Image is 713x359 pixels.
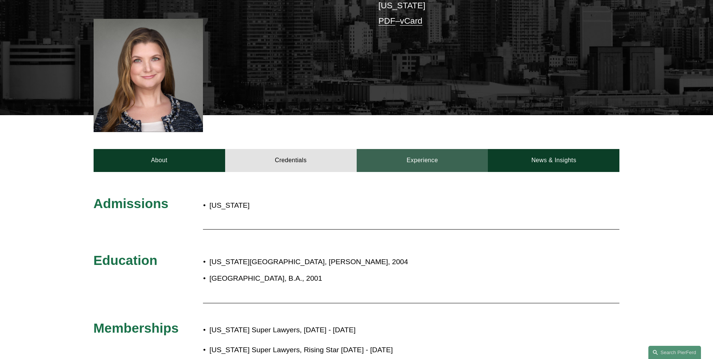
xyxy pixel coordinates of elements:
[209,256,554,269] p: [US_STATE][GEOGRAPHIC_DATA], [PERSON_NAME], 2004
[209,199,356,212] p: [US_STATE]
[209,344,554,357] p: [US_STATE] Super Lawyers, Rising Star [DATE] - [DATE]
[225,149,357,172] a: Credentials
[94,196,168,211] span: Admissions
[357,149,488,172] a: Experience
[94,149,225,172] a: About
[488,149,619,172] a: News & Insights
[648,346,701,359] a: Search this site
[94,321,179,335] span: Memberships
[400,16,422,26] a: vCard
[378,16,395,26] a: PDF
[94,253,157,268] span: Education
[209,324,554,337] p: [US_STATE] Super Lawyers, [DATE] - [DATE]
[209,272,554,285] p: [GEOGRAPHIC_DATA], B.A., 2001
